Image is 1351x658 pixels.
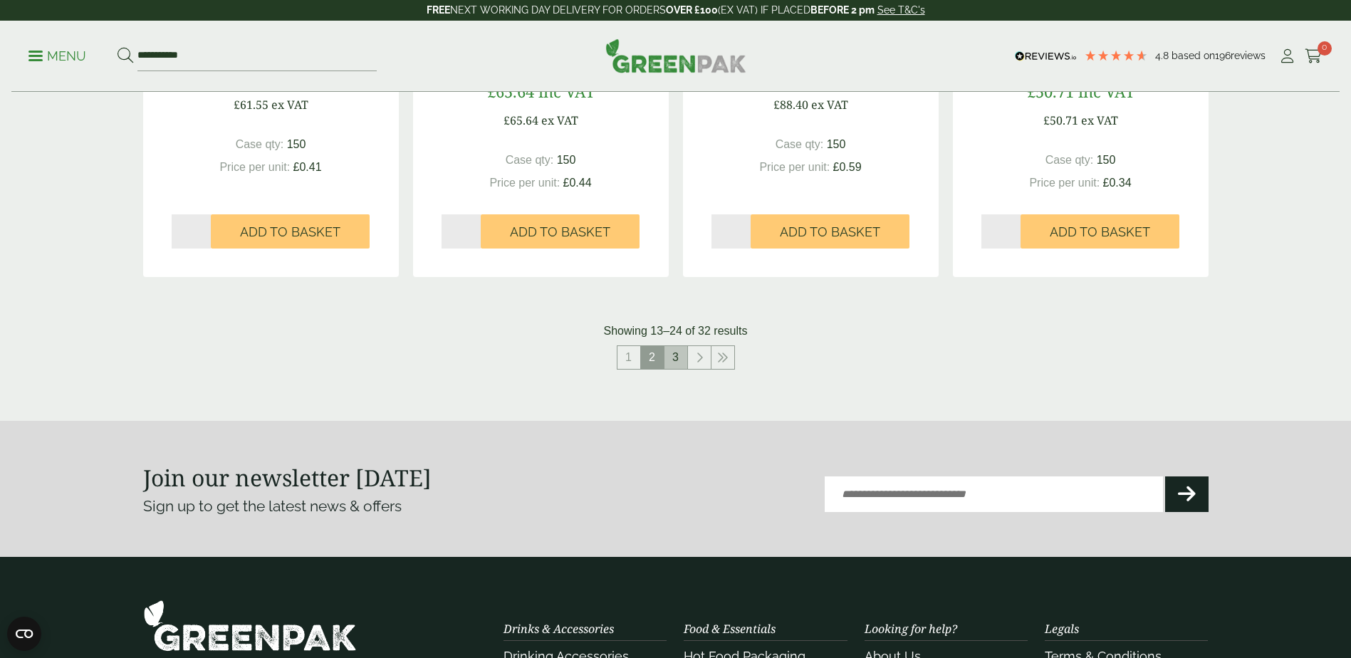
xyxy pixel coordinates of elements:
span: 4.8 [1155,50,1172,61]
span: Add to Basket [510,224,610,240]
button: Add to Basket [211,214,370,249]
span: Price per unit: [489,177,560,189]
button: Open CMP widget [7,617,41,651]
span: £0.41 [293,161,322,173]
strong: FREE [427,4,450,16]
span: Based on [1172,50,1215,61]
span: £65.64 [504,113,538,128]
span: £61.55 [234,97,268,113]
div: 4.79 Stars [1084,49,1148,62]
span: Add to Basket [780,224,880,240]
button: Add to Basket [751,214,909,249]
span: Case qty: [236,138,284,150]
span: £50.71 [1027,80,1074,102]
span: inc VAT [1078,80,1134,102]
span: 150 [827,138,846,150]
a: 1 [617,346,640,369]
button: Add to Basket [1021,214,1179,249]
span: ex VAT [811,97,848,113]
a: 0 [1305,46,1323,67]
p: Sign up to get the latest news & offers [143,495,622,518]
span: Add to Basket [240,224,340,240]
span: 150 [287,138,306,150]
span: £50.71 [1043,113,1078,128]
span: Case qty: [1045,154,1094,166]
span: 196 [1215,50,1231,61]
span: Case qty: [776,138,824,150]
strong: OVER £100 [666,4,718,16]
a: 3 [664,346,687,369]
strong: BEFORE 2 pm [810,4,875,16]
i: My Account [1278,49,1296,63]
span: ex VAT [271,97,308,113]
span: ex VAT [541,113,578,128]
span: 150 [557,154,576,166]
a: Menu [28,48,86,62]
span: ex VAT [1081,113,1118,128]
button: Add to Basket [481,214,640,249]
span: 0 [1318,41,1332,56]
span: £0.59 [833,161,862,173]
span: Price per unit: [759,161,830,173]
a: See T&C's [877,4,925,16]
span: Case qty: [506,154,554,166]
span: 150 [1097,154,1116,166]
span: £65.64 [487,80,534,102]
span: reviews [1231,50,1266,61]
span: £0.44 [563,177,592,189]
span: Price per unit: [1029,177,1100,189]
span: Add to Basket [1050,224,1150,240]
img: GreenPak Supplies [605,38,746,73]
span: £88.40 [773,97,808,113]
p: Menu [28,48,86,65]
span: £0.34 [1103,177,1132,189]
img: REVIEWS.io [1015,51,1077,61]
p: Showing 13–24 of 32 results [604,323,748,340]
span: 2 [641,346,664,369]
strong: Join our newsletter [DATE] [143,462,432,493]
span: Price per unit: [219,161,290,173]
i: Cart [1305,49,1323,63]
span: inc VAT [538,80,595,102]
img: GreenPak Supplies [143,600,357,652]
